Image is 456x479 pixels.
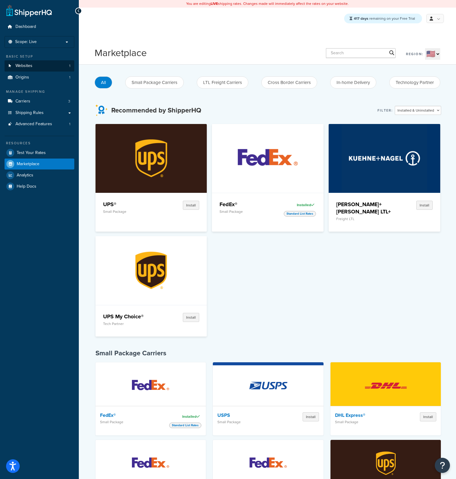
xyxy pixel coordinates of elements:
[15,99,30,104] span: Carriers
[420,412,436,421] button: Install
[95,76,112,89] button: All
[17,150,46,156] span: Test Your Rates
[183,313,199,322] button: Install
[169,423,201,428] span: Standard List Rates
[5,72,74,83] a: Origins1
[197,76,248,89] button: LTL Freight Carriers
[68,99,70,104] span: 3
[284,211,316,216] span: Standard List Rates
[336,217,394,221] p: Freight LTL
[212,124,324,232] a: FedEx®FedEx®Small PackageInstalledStandard List Rates
[5,96,74,107] a: Carriers3
[5,54,74,59] div: Basic Setup
[15,110,44,116] span: Shipping Rules
[5,72,74,83] li: Origins
[5,170,74,181] a: Analytics
[15,24,36,29] span: Dashboard
[354,16,415,21] span: remaining on your Free Trial
[303,412,319,421] button: Install
[5,21,74,32] a: Dashboard
[167,412,201,421] div: Installed
[103,209,161,214] p: Small Package
[15,39,37,45] span: Scope: Live
[103,201,161,208] h4: UPS®
[220,201,277,208] h4: FedEx®
[69,122,70,127] span: 1
[211,1,218,6] b: LIVE
[354,16,368,21] strong: 417 days
[335,412,398,418] h4: DHL Express®
[217,420,280,424] p: Small Package
[5,60,74,72] a: Websites1
[100,412,163,418] h4: FedEx®
[5,60,74,72] li: Websites
[124,364,177,407] img: FedEx®
[125,76,184,89] button: Small Package Carriers
[242,364,295,407] img: USPS
[69,63,70,69] span: 1
[5,159,74,169] a: Marketplace
[389,76,440,89] button: Technology Partner
[329,124,440,232] a: Kuehne+Nagel LTL+[PERSON_NAME]+[PERSON_NAME] LTL+Freight LTLInstall
[336,201,394,215] h4: [PERSON_NAME]+[PERSON_NAME] LTL+
[17,162,39,167] span: Marketplace
[5,107,74,119] a: Shipping Rules
[95,46,147,60] h1: Marketplace
[183,201,199,210] button: Install
[335,420,398,424] p: Small Package
[217,412,280,418] h4: USPS
[377,106,393,115] label: Filter:
[69,75,70,80] span: 1
[15,75,29,80] span: Origins
[100,420,163,424] p: Small Package
[330,362,441,435] a: DHL Express®DHL Express®Small PackageInstall
[330,76,376,89] button: In-home Delivery
[15,122,52,127] span: Advanced Features
[5,147,74,158] a: Test Your Rates
[282,201,316,209] div: Installed
[261,76,317,89] button: Cross Border Carriers
[5,181,74,192] a: Help Docs
[103,313,161,320] h4: UPS My Choice®
[435,458,450,473] button: Open Resource Center
[326,48,396,58] input: Search
[225,124,311,193] img: FedEx®
[15,63,32,69] span: Websites
[111,107,201,114] h3: Recommended by ShipperHQ
[416,201,433,210] button: Install
[342,124,428,193] img: Kuehne+Nagel LTL+
[359,364,412,407] img: DHL Express®
[17,173,33,178] span: Analytics
[5,119,74,130] a: Advanced Features1
[96,362,206,435] a: FedEx®FedEx®Small PackageInstalledStandard List Rates
[103,322,161,326] p: Tech Partner
[406,50,424,58] label: Region:
[108,236,194,305] img: UPS My Choice®
[96,349,441,358] h4: Small Package Carriers
[5,96,74,107] li: Carriers
[5,141,74,146] div: Resources
[220,209,277,214] p: Small Package
[5,89,74,94] div: Manage Shipping
[96,236,207,337] a: UPS My Choice®UPS My Choice®Tech PartnerInstall
[5,119,74,130] li: Advanced Features
[213,362,324,435] a: USPSUSPSSmall PackageInstall
[96,124,207,232] a: UPS®UPS®Small PackageInstall
[108,124,194,193] img: UPS®
[17,184,36,189] span: Help Docs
